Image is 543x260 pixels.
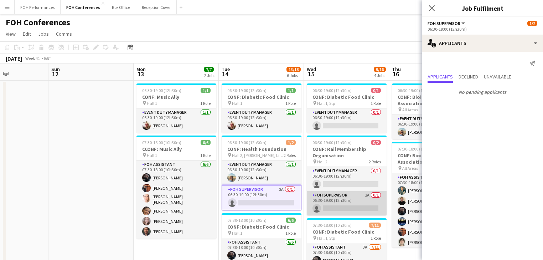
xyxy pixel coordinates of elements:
h3: CONF: Diabetic Food Clinic [222,94,301,100]
div: 2 Jobs [204,73,215,78]
span: Hall 1 [232,101,242,106]
span: 1/1 [286,88,296,93]
span: 15 [306,70,316,78]
span: Sun [51,66,60,72]
a: Comms [53,29,75,39]
app-job-card: 06:30-19:00 (12h30m)1/2CONF: Health Foundation Hall 2, [PERSON_NAME], Limehouse2 RolesEvent Duty ... [222,136,301,210]
app-card-role: Event Duty Manager0/106:30-19:00 (12h30m) [307,167,387,191]
div: 06:30-19:00 (12h30m)1/1CONF: Diabetic Food Clinic Hall 11 RoleEvent Duty Manager1/106:30-19:00 (1... [222,83,301,133]
span: All Areas [402,107,418,112]
span: 1/1 [201,88,211,93]
app-card-role: Event Duty Manager0/106:30-19:00 (12h30m) [307,108,387,133]
h3: CONF: Bioindustry Association [392,152,472,165]
app-card-role: Event Duty Manager1/106:30-19:00 (12h30m)[PERSON_NAME] [392,115,472,139]
app-card-role: Event Duty Manager1/106:30-19:00 (12h30m)[PERSON_NAME] [222,108,301,133]
button: Reception Cover [136,0,177,14]
span: Applicants [428,74,453,79]
span: 2 Roles [369,159,381,164]
div: BST [44,56,51,61]
button: FOH Performances [15,0,61,14]
span: Tue [222,66,230,72]
span: Mon [136,66,146,72]
span: 2 Roles [284,153,296,158]
h3: CONF: Music Ally [136,94,216,100]
span: FOH Supervisor [428,21,460,26]
div: 6 Jobs [287,73,300,78]
h3: Job Fulfilment [422,4,543,13]
app-job-card: 06:30-19:00 (12h30m)0/1CONF: Diabetic Food Clinic Hall 1, Stp1 RoleEvent Duty Manager0/106:30-19:... [307,83,387,133]
span: 06:30-19:00 (12h30m) [142,88,181,93]
h1: FOH Conferences [6,17,70,28]
div: [DATE] [6,55,22,62]
app-card-role: FOH Supervisor2A0/106:30-19:00 (12h30m) [222,185,301,210]
span: Jobs [38,31,49,37]
button: Box Office [106,0,136,14]
app-job-card: 06:30-19:00 (12h30m)1/1CONF: Bioindustry Association All Areas1 RoleEvent Duty Manager1/106:30-19... [392,83,472,139]
span: 07:30-18:00 (10h30m) [142,140,181,145]
span: 13 [135,70,146,78]
span: 1 Role [200,101,211,106]
span: Hall 1, Stp [317,235,335,241]
span: 1 Role [371,235,381,241]
span: 07:30-18:00 (10h30m) [398,146,437,152]
span: 06:30-19:00 (12h30m) [312,140,352,145]
h3: CONF: Health Foundation [222,146,301,152]
app-card-role: Event Duty Manager1/106:30-19:00 (12h30m)[PERSON_NAME] [222,160,301,185]
span: 16 [391,70,401,78]
span: Comms [56,31,72,37]
span: 1 Role [200,153,211,158]
span: 1 Role [371,101,381,106]
app-job-card: 07:30-18:00 (10h30m)6/6CCONF: Music Ally Hall 11 RoleFOH Assistant6/607:30-18:00 (10h30m)[PERSON_... [136,136,216,239]
span: 7/7 [204,67,214,72]
div: 4 Jobs [374,73,386,78]
span: 07:30-18:00 (10h30m) [312,223,352,228]
span: Hall 1 [147,153,157,158]
h3: CONF: Diabetic Food Clinic [307,229,387,235]
span: 6/6 [201,140,211,145]
h3: CONF: Diabetic Food Clinic [222,224,301,230]
a: Edit [20,29,34,39]
div: Applicants [422,35,543,52]
span: All Areas [402,165,418,171]
span: 07:30-18:00 (10h30m) [227,218,267,223]
h3: CONF: Rail Membership Organisation [307,146,387,159]
span: Unavailable [484,74,511,79]
span: 0/1 [371,88,381,93]
span: 1 Role [285,101,296,106]
span: 1/2 [286,140,296,145]
span: 14 [221,70,230,78]
app-card-role: FOH Assistant6/607:30-18:00 (10h30m)[PERSON_NAME][PERSON_NAME][PERSON_NAME] [PERSON_NAME][PERSON_... [136,160,216,239]
button: FOH Conferences [61,0,106,14]
span: 12 [50,70,60,78]
span: 1 Role [285,230,296,236]
app-card-role: Event Duty Manager1/106:30-19:00 (12h30m)[PERSON_NAME] [136,108,216,133]
span: 1/2 [527,21,537,26]
app-job-card: 06:30-19:00 (12h30m)1/1CONF: Music Ally Hall 11 RoleEvent Duty Manager1/106:30-19:00 (12h30m)[PER... [136,83,216,133]
span: 13/18 [286,67,301,72]
span: 06:30-19:00 (12h30m) [398,88,437,93]
span: 06:30-19:00 (12h30m) [312,88,352,93]
span: Wed [307,66,316,72]
span: 06:30-19:00 (12h30m) [227,140,267,145]
h3: CONF: Diabetic Food Clinic [307,94,387,100]
a: Jobs [35,29,52,39]
app-job-card: 07:30-18:00 (10h30m)10/11CONF: Bioindustry Association All Areas1 RoleFOH Assistant10/1107:30-18:... [392,142,472,248]
h3: CCONF: Music Ally [136,146,216,152]
span: Thu [392,66,401,72]
a: View [3,29,19,39]
span: Hall 1, Stp [317,101,335,106]
span: Hall 1 [232,230,242,236]
h3: CONF: Bioindustry Association [392,94,472,107]
span: 7/11 [369,223,381,228]
app-job-card: 06:30-19:00 (12h30m)0/2CONF: Rail Membership Organisation Hall 22 RolesEvent Duty Manager0/106:30... [307,136,387,215]
span: Declined [459,74,478,79]
span: 06:30-19:00 (12h30m) [227,88,267,93]
span: Hall 2 [317,159,327,164]
span: 9/16 [374,67,386,72]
